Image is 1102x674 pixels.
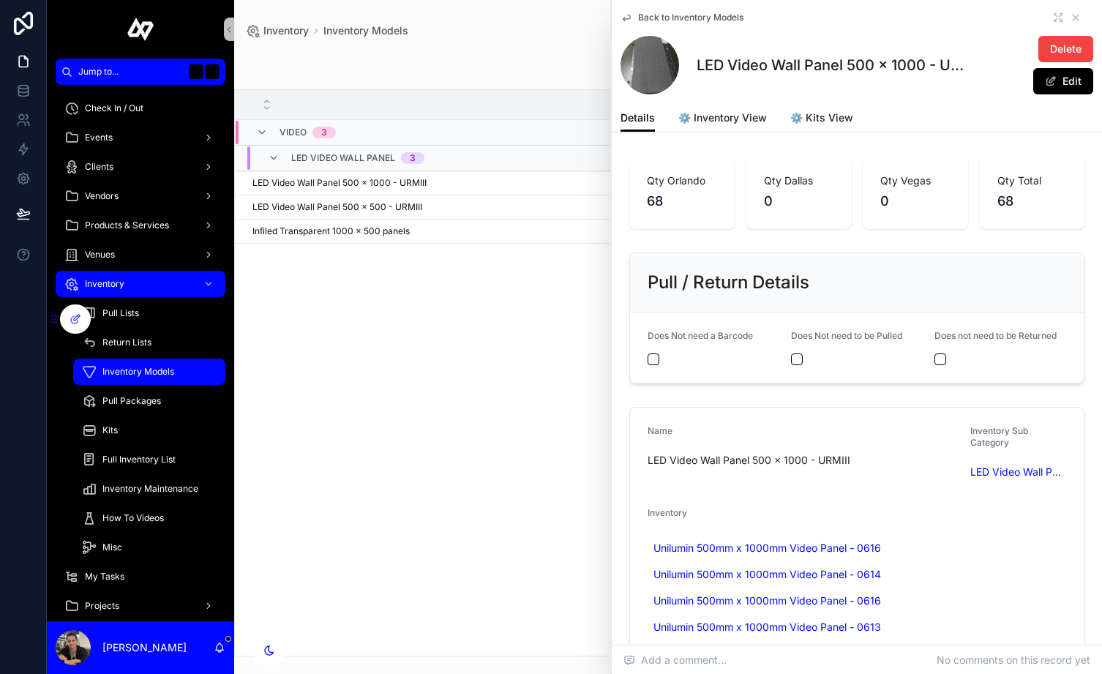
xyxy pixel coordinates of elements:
span: Misc [102,542,122,553]
span: Unilumin 500mm x 1000mm Video Panel - 0614 [653,567,881,582]
span: Unilumin 500mm x 1000mm Video Panel - 0613 [653,620,881,634]
a: My Tasks [56,563,225,590]
button: Delete [1038,36,1093,62]
span: Qty Dallas [764,173,834,188]
span: Delete [1050,42,1082,56]
p: [PERSON_NAME] [102,640,187,655]
span: Inventory [263,23,309,38]
a: Unilumin 500mm x 1000mm Video Panel - 0616 [648,538,887,558]
a: Check In / Out [56,95,225,121]
button: Jump to...K [56,59,225,85]
span: Inventory Models [102,366,174,378]
span: ⚙️ Inventory View [678,111,767,125]
span: Does not need to be Returned [934,330,1057,341]
h1: LED Video Wall Panel 500 x 1000 - URMIII [697,55,967,75]
a: Venues [56,241,225,268]
span: 0 [764,191,834,211]
span: Infiled Transparent 1000 x 500 panels [252,225,410,237]
span: LED Video Wall Panel 500 x 1000 - URMIII [252,177,427,189]
span: Products & Services [85,220,169,231]
span: Inventory Sub Category [970,425,1028,448]
span: Return Lists [102,337,151,348]
a: Inventory Models [73,359,225,385]
a: Pull Packages [73,388,225,414]
h2: Pull / Return Details [648,271,809,294]
a: Details [621,105,655,132]
span: Qty Orlando [647,173,717,188]
span: Unilumin 500mm x 1000mm Video Panel - 0616 [653,541,881,555]
span: Unilumin 500mm x 1000mm Video Panel - 0616 [653,594,881,608]
a: LED Video Wall Panel 500 x 500 - URMIII [252,201,1082,213]
span: My Tasks [85,571,124,583]
a: Projects [56,593,225,619]
a: Products & Services [56,212,225,239]
a: Back to Inventory Models [621,12,743,23]
span: Qty Vegas [880,173,951,188]
span: K [206,66,218,78]
a: Unilumin 500mm x 1000mm Video Panel - 0616 [648,591,887,611]
span: Qty Total [997,173,1068,188]
span: Video [280,127,307,138]
a: LED Video Wall Panel 500 x 1000 - URMIII [252,177,1082,189]
a: Unilumin 500mm x 1000mm Video Panel - 0614 [648,564,887,585]
a: ⚙️ Inventory View [678,105,767,134]
a: Full Inventory List [73,446,225,473]
span: ⚙️ Kits View [790,111,853,125]
img: App logo [127,18,154,41]
a: Kits [73,417,225,443]
span: Inventory [648,507,687,518]
a: Vendors [56,183,225,209]
a: How To Videos [73,505,225,531]
span: Clients [85,161,113,173]
span: Pull Packages [102,395,161,407]
span: Projects [85,600,119,612]
a: Misc [73,534,225,561]
span: Venues [85,249,115,261]
span: LED Video Wall Panel 500 x 500 - URMIII [252,201,422,213]
span: Does Not need a Barcode [648,330,753,341]
span: Events [85,132,113,143]
a: Inventory [246,23,309,38]
a: Return Lists [73,329,225,356]
a: Inventory Models [323,23,408,38]
span: No comments on this record yet [937,653,1090,667]
span: Jump to... [78,66,183,78]
a: Clients [56,154,225,180]
span: 68 [997,191,1068,211]
span: How To Videos [102,512,164,524]
div: scrollable content [47,85,234,621]
div: 3 [321,127,327,138]
span: Pull Lists [102,307,139,319]
a: Events [56,124,225,151]
a: Unilumin 500mm x 1000mm Video Panel - 0609 [648,643,889,664]
a: Infiled Transparent 1000 x 500 panels [252,225,1082,237]
span: LED Video Wall Panel 500 x 1000 - URMIII [648,453,959,468]
span: Full Inventory List [102,454,176,465]
span: Name [648,425,672,436]
a: Inventory [56,271,225,297]
a: ⚙️ Kits View [790,105,853,134]
span: Details [621,111,655,125]
span: 68 [647,191,717,211]
span: Inventory Maintenance [102,483,198,495]
a: Inventory Maintenance [73,476,225,502]
a: LED Video Wall Panel [970,465,1066,479]
div: 3 [410,152,416,164]
span: LED Video Wall Panel [291,152,395,164]
span: Does Not need to be Pulled [791,330,902,341]
a: Pull Lists [73,300,225,326]
span: Back to Inventory Models [638,12,743,23]
span: Vendors [85,190,119,202]
a: Unilumin 500mm x 1000mm Video Panel - 0613 [648,617,887,637]
button: Edit [1033,68,1093,94]
span: Kits [102,424,118,436]
span: 0 [880,191,951,211]
span: Check In / Out [85,102,143,114]
span: Inventory [85,278,124,290]
span: Add a comment... [623,653,727,667]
